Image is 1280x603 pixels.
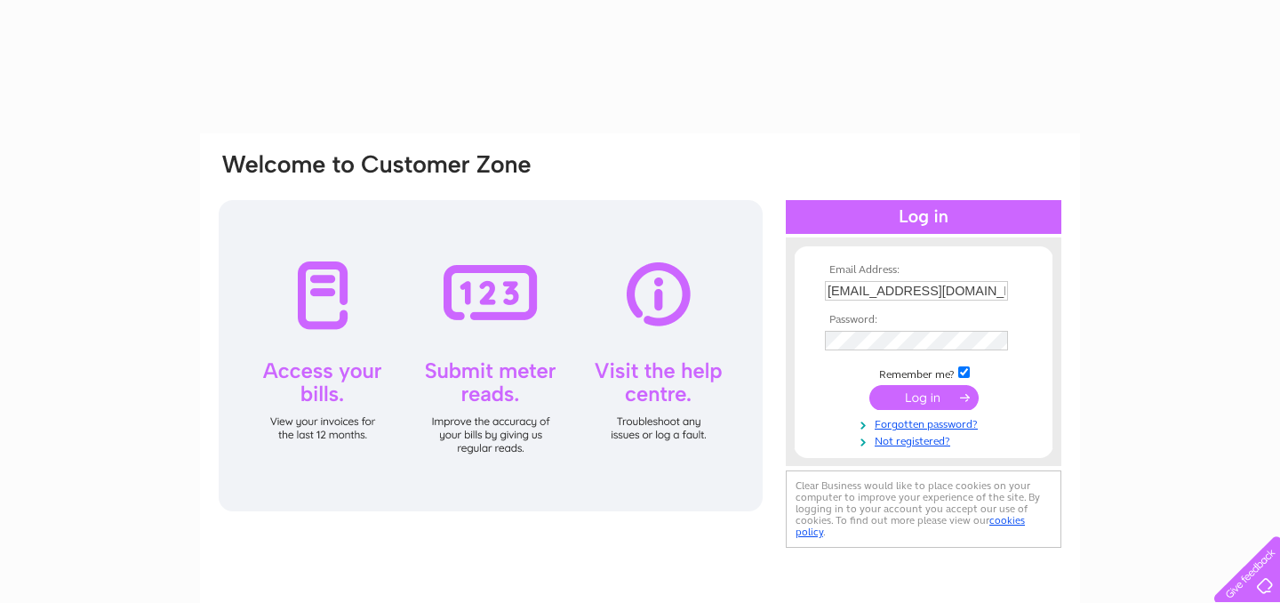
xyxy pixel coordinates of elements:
[869,385,979,410] input: Submit
[820,364,1027,382] td: Remember me?
[820,314,1027,326] th: Password:
[825,414,1027,431] a: Forgotten password?
[796,514,1025,538] a: cookies policy
[786,470,1061,548] div: Clear Business would like to place cookies on your computer to improve your experience of the sit...
[820,264,1027,277] th: Email Address:
[825,431,1027,448] a: Not registered?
